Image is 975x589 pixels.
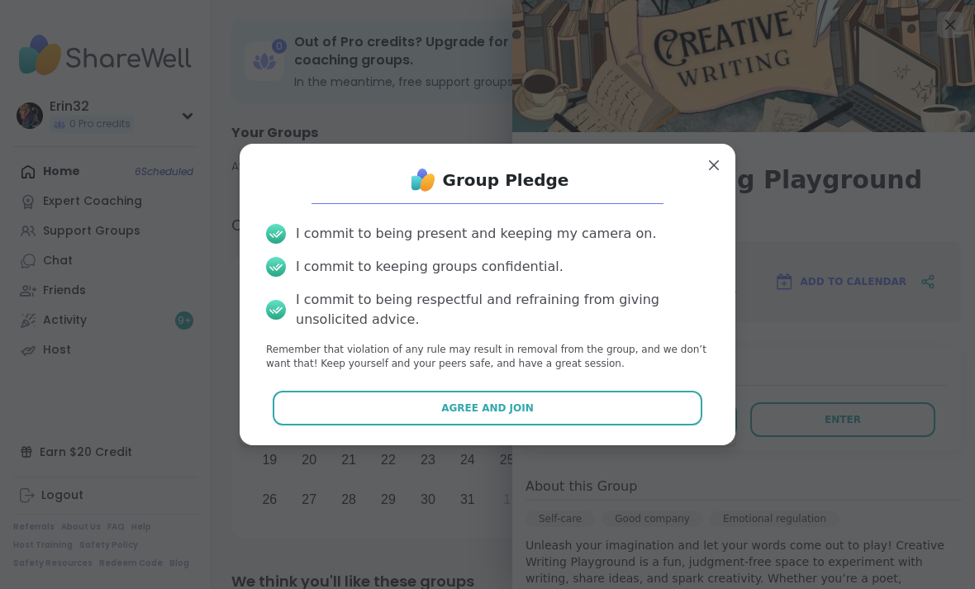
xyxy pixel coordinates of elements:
span: Agree and Join [441,401,534,416]
div: I commit to being respectful and refraining from giving unsolicited advice. [296,290,709,330]
img: ShareWell Logo [407,164,440,197]
p: Remember that violation of any rule may result in removal from the group, and we don’t want that!... [266,343,709,371]
h1: Group Pledge [443,169,569,192]
div: I commit to keeping groups confidential. [296,257,564,277]
div: I commit to being present and keeping my camera on. [296,224,656,244]
button: Agree and Join [273,391,703,425]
